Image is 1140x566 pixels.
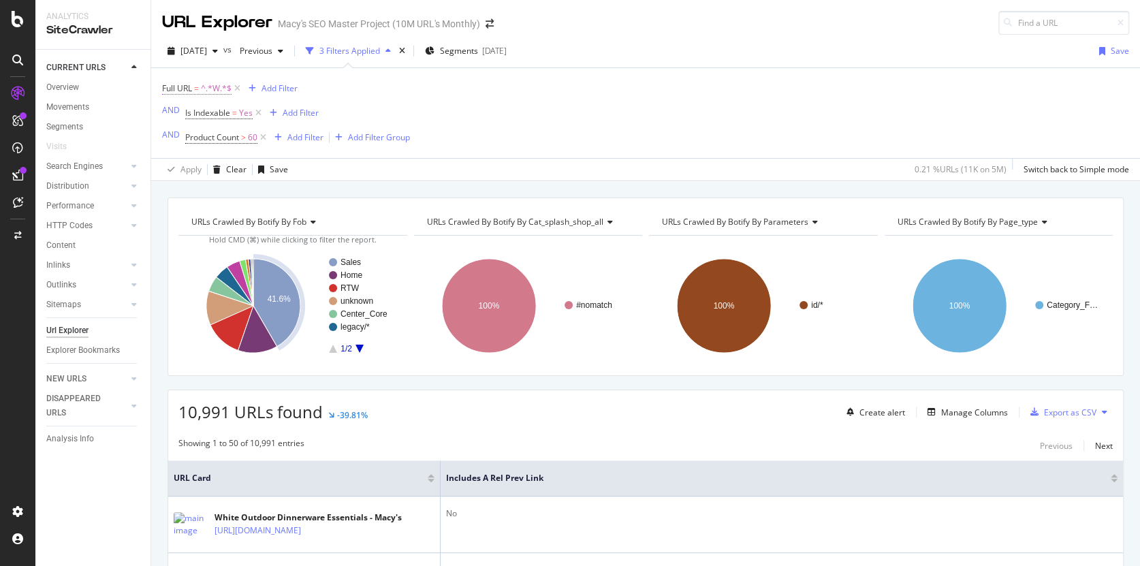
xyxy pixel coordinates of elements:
[662,216,808,227] span: URLs Crawled By Botify By parameters
[440,45,478,57] span: Segments
[180,163,202,175] div: Apply
[427,216,603,227] span: URLs Crawled By Botify By cat_splash_shop_all
[922,404,1008,420] button: Manage Columns
[46,61,127,75] a: CURRENT URLS
[239,104,253,123] span: Yes
[191,216,306,227] span: URLs Crawled By Botify By fob
[46,238,141,253] a: Content
[659,211,866,233] h4: URLs Crawled By Botify By parameters
[341,257,361,267] text: Sales
[189,211,395,233] h4: URLs Crawled By Botify By fob
[268,294,291,304] text: 41.6%
[941,407,1008,418] div: Manage Columns
[1025,401,1096,423] button: Export as CSV
[215,524,301,537] a: [URL][DOMAIN_NAME]
[46,298,127,312] a: Sitemaps
[46,324,141,338] a: Url Explorer
[46,61,106,75] div: CURRENT URLS
[341,309,387,319] text: Center_Core
[185,131,239,143] span: Product Count
[178,400,323,423] span: 10,991 URLs found
[714,301,735,311] text: 100%
[46,343,120,358] div: Explorer Bookmarks
[341,296,373,306] text: unknown
[341,322,370,332] text: legacy/*
[232,107,237,119] span: =
[46,219,127,233] a: HTTP Codes
[1095,437,1113,454] button: Next
[446,507,1118,520] div: No
[264,105,319,121] button: Add Filter
[209,234,377,245] span: Hold CMD (⌘) while clicking to filter the report.
[1040,437,1073,454] button: Previous
[162,40,223,62] button: [DATE]
[174,472,424,484] span: URL Card
[330,129,410,146] button: Add Filter Group
[46,278,76,292] div: Outlinks
[1095,440,1113,452] div: Next
[949,301,970,311] text: 100%
[46,159,103,174] div: Search Engines
[46,372,86,386] div: NEW URLS
[341,270,362,280] text: Home
[162,104,180,116] div: AND
[46,432,94,446] div: Analysis Info
[486,19,494,29] div: arrow-right-arrow-left
[162,11,272,34] div: URL Explorer
[319,45,380,57] div: 3 Filters Applied
[46,120,83,134] div: Segments
[178,437,304,454] div: Showing 1 to 50 of 10,991 entries
[46,199,127,213] a: Performance
[180,45,207,57] span: 2025 Sep. 4th
[46,392,127,420] a: DISAPPEARED URLS
[396,44,408,58] div: times
[46,179,89,193] div: Distribution
[243,80,298,97] button: Add Filter
[46,80,141,95] a: Overview
[248,128,257,147] span: 60
[234,45,272,57] span: Previous
[337,409,368,421] div: -39.81%
[223,44,234,55] span: vs
[162,104,180,116] button: AND
[46,80,79,95] div: Overview
[46,11,140,22] div: Analytics
[270,163,288,175] div: Save
[998,11,1129,35] input: Find a URL
[46,219,93,233] div: HTTP Codes
[841,401,905,423] button: Create alert
[46,372,127,386] a: NEW URLS
[482,45,507,57] div: [DATE]
[46,432,141,446] a: Analysis Info
[234,40,289,62] button: Previous
[414,247,640,365] div: A chart.
[446,472,1090,484] span: Includes a Rel Prev Link
[262,82,298,94] div: Add Filter
[915,163,1007,175] div: 0.21 % URLs ( 11K on 5M )
[162,82,192,94] span: Full URL
[215,512,402,524] div: White Outdoor Dinnerware Essentials - Macy's
[253,159,288,180] button: Save
[269,129,323,146] button: Add Filter
[46,199,94,213] div: Performance
[162,128,180,141] button: AND
[419,40,512,62] button: Segments[DATE]
[185,107,230,119] span: Is Indexable
[162,129,180,140] div: AND
[46,120,141,134] a: Segments
[649,247,875,365] svg: A chart.
[46,298,81,312] div: Sitemaps
[348,131,410,143] div: Add Filter Group
[859,407,905,418] div: Create alert
[46,258,70,272] div: Inlinks
[885,247,1111,365] svg: A chart.
[1111,45,1129,57] div: Save
[1024,163,1129,175] div: Switch back to Simple mode
[226,163,247,175] div: Clear
[283,107,319,119] div: Add Filter
[178,247,405,365] svg: A chart.
[1018,159,1129,180] button: Switch back to Simple mode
